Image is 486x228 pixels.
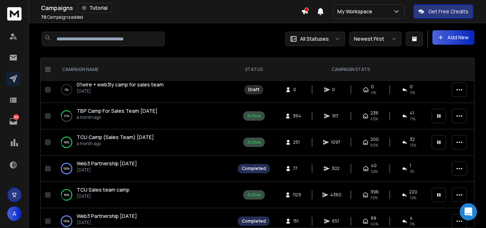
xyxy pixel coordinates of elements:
p: 0 % [65,86,69,93]
div: Active [247,113,261,119]
span: 220 [409,189,417,195]
td: 37%TBP Camp For Sales Team [DATE]a month ago [54,103,233,129]
div: Draft [248,87,259,93]
span: TCU Camp (Sales Team) [DATE] [77,134,154,140]
span: 236 [371,110,378,116]
span: 917 [332,113,339,119]
a: Web3 Partnership [DATE] [77,213,137,220]
span: 99 [371,215,376,221]
span: 0 [293,87,300,93]
p: All Statuses [300,35,329,43]
span: 19 % [409,195,416,201]
button: Tutorial [77,3,112,13]
td: 0%01wire + web3ly camp for sales team[DATE] [54,77,233,103]
div: Campaigns [41,3,301,13]
span: 32 [410,137,415,142]
p: 100 % [63,218,70,225]
span: 151 [293,218,300,224]
span: 52 % [371,169,378,174]
span: 11 % [410,116,415,122]
span: 0% [410,90,415,95]
span: 651 [332,218,339,224]
span: 77 [293,166,300,171]
th: STATUS [233,58,274,81]
span: 35 % [371,195,378,201]
button: Get Free Credits [413,4,473,19]
div: Completed [242,166,266,171]
span: 13 % [410,142,416,148]
a: TCU Camp (Sales Team) [DATE] [77,134,154,141]
td: 90%TCU Camp (Sales Team) [DATE]a month ago [54,129,233,156]
button: Newest First [349,32,401,46]
span: 200 [371,137,379,142]
span: 40 [371,163,377,169]
span: 0% [371,90,376,95]
span: 41 [410,110,414,116]
button: A [7,206,22,221]
a: TBP Camp For Sales Team [DATE] [77,107,158,115]
a: 01wire + web3ly camp for sales team [77,81,164,88]
span: 1 [410,163,411,169]
th: CAMPAIGN NAME [54,58,233,81]
td: 100%Web3 Partnership [DATE][DATE] [54,156,233,182]
p: 82 % [64,191,69,198]
p: [DATE] [77,193,130,199]
span: 1097 [331,139,340,145]
p: a month ago [77,115,158,120]
th: CAMPAIGN STATS [274,58,427,81]
a: TCU Sales team camp [77,186,130,193]
div: Open Intercom Messenger [460,203,477,220]
a: Web3 Partnership [DATE] [77,160,137,167]
span: 3 % [410,221,415,227]
span: 70 [41,14,46,20]
div: Completed [242,218,266,224]
td: 82%TCU Sales team camp[DATE] [54,182,233,208]
span: 0 [332,87,339,93]
p: 90 % [64,139,69,146]
p: 37 % [64,112,69,120]
span: 1129 [293,192,301,198]
p: Campaigns added [41,14,83,20]
p: a month ago [77,141,154,147]
span: 4 [410,215,413,221]
span: 396 [371,189,379,195]
span: 251 [293,139,300,145]
p: 524 [13,114,19,120]
span: 302 [332,166,340,171]
div: Active [247,139,261,145]
p: [DATE] [77,88,164,94]
span: 4360 [330,192,341,198]
span: 65 % [371,116,378,122]
div: Active [247,192,261,198]
span: 364 [293,113,301,119]
p: Get Free Credits [428,8,468,15]
p: [DATE] [77,167,137,173]
p: 100 % [63,165,70,172]
span: 0 [410,84,413,90]
p: My Workspace [337,8,375,15]
p: [DATE] [77,220,137,225]
button: Add New [432,30,474,45]
span: 80 % [371,142,378,148]
span: 66 % [371,221,378,227]
span: 0 [371,84,374,90]
a: 524 [6,114,21,129]
span: 1 % [410,169,414,174]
